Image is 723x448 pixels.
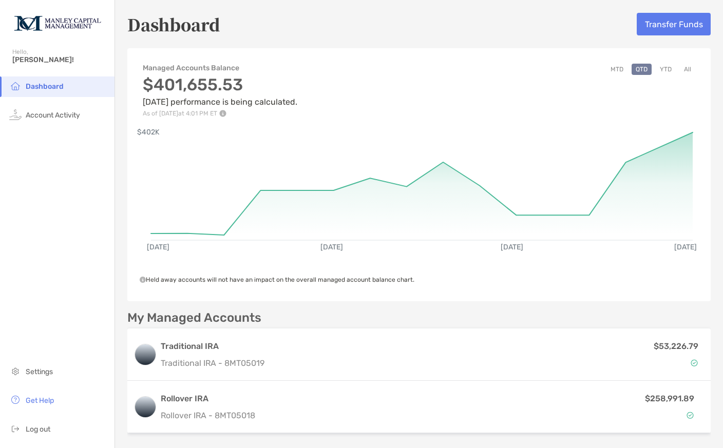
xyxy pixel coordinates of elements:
h5: Dashboard [127,12,220,36]
img: activity icon [9,108,22,121]
button: MTD [606,64,627,75]
img: logo account [135,397,156,417]
img: Zoe Logo [12,4,102,41]
img: logout icon [9,422,22,435]
span: Log out [26,425,50,434]
img: get-help icon [9,394,22,406]
p: Rollover IRA - 8MT05018 [161,409,501,422]
img: household icon [9,80,22,92]
h4: Managed Accounts Balance [143,64,297,72]
img: Performance Info [219,110,226,117]
img: settings icon [9,365,22,377]
p: My Managed Accounts [127,311,261,324]
text: [DATE] [674,243,697,251]
text: [DATE] [501,243,523,251]
button: Transfer Funds [637,13,711,35]
img: logo account [135,344,156,365]
h3: $401,655.53 [143,75,297,94]
p: Traditional IRA - 8MT05019 [161,357,264,369]
text: [DATE] [147,243,169,251]
div: [DATE] performance is being calculated. [143,75,297,117]
button: All [680,64,695,75]
text: [DATE] [320,243,343,251]
h3: Rollover IRA [161,393,501,405]
h3: Traditional IRA [161,340,264,353]
p: As of [DATE] at 4:01 PM ET [143,110,297,117]
p: $258,991.89 [645,392,694,405]
span: Held away accounts will not have an impact on the overall managed account balance chart. [140,276,414,283]
text: $402K [137,128,160,137]
img: Account Status icon [687,412,694,419]
span: Dashboard [26,82,64,91]
span: Account Activity [26,111,80,120]
button: QTD [632,64,652,75]
span: Get Help [26,396,54,405]
span: [PERSON_NAME]! [12,55,108,64]
p: $53,226.79 [654,340,698,353]
span: Settings [26,367,53,376]
img: Account Status icon [691,359,698,366]
button: YTD [656,64,676,75]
